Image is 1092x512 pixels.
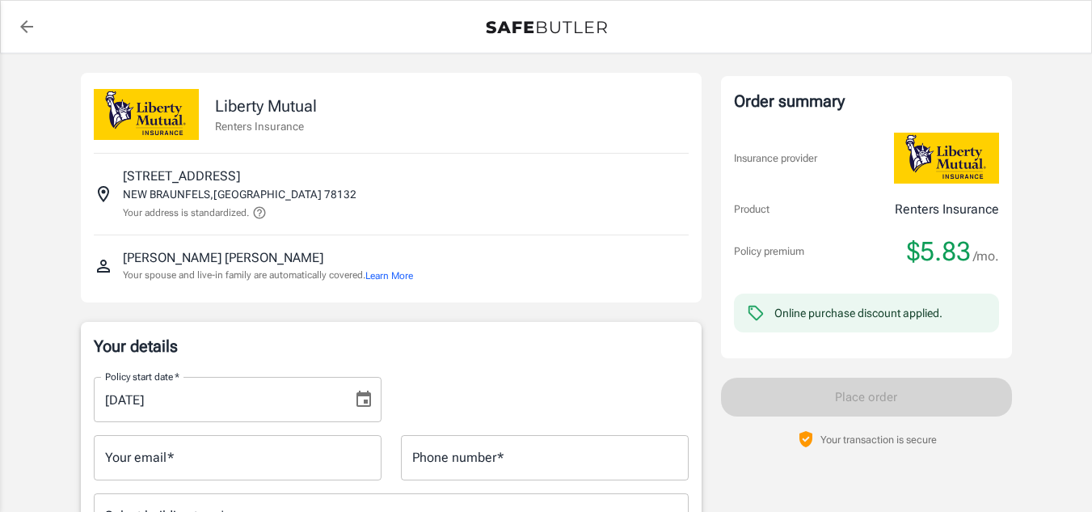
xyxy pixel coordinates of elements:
[94,435,382,480] input: Enter email
[123,205,249,220] p: Your address is standardized.
[348,383,380,416] button: Choose date, selected date is Sep 17, 2025
[894,133,999,184] img: Liberty Mutual
[734,243,804,260] p: Policy premium
[215,118,317,134] p: Renters Insurance
[401,435,689,480] input: Enter number
[94,89,199,140] img: Liberty Mutual
[973,245,999,268] span: /mo.
[94,377,341,422] input: MM/DD/YYYY
[895,200,999,219] p: Renters Insurance
[11,11,43,43] a: back to quotes
[94,256,113,276] svg: Insured person
[94,184,113,204] svg: Insured address
[907,235,971,268] span: $5.83
[486,21,607,34] img: Back to quotes
[365,269,413,283] button: Learn More
[94,335,689,358] p: Your details
[734,201,769,218] p: Product
[105,370,179,383] label: Policy start date
[215,94,317,118] p: Liberty Mutual
[123,268,413,283] p: Your spouse and live-in family are automatically covered.
[734,150,817,167] p: Insurance provider
[820,432,937,447] p: Your transaction is secure
[774,305,942,321] div: Online purchase discount applied.
[123,248,323,268] p: [PERSON_NAME] [PERSON_NAME]
[123,167,240,186] p: [STREET_ADDRESS]
[123,186,356,202] p: NEW BRAUNFELS , [GEOGRAPHIC_DATA] 78132
[734,89,999,113] div: Order summary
